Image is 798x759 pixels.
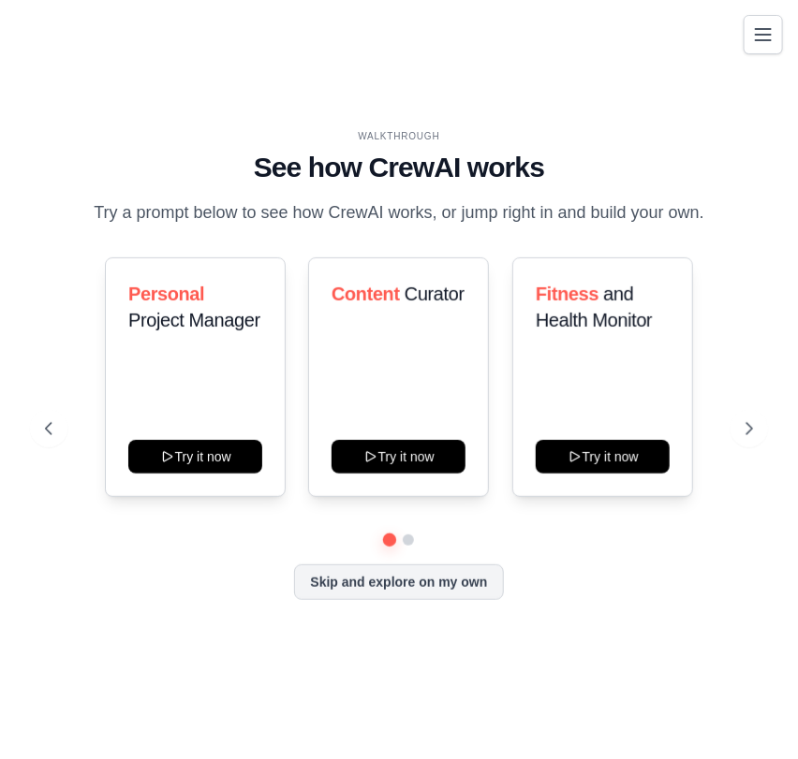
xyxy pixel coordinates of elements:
span: Project Manager [128,310,260,330]
span: Personal [128,284,204,304]
span: Fitness [536,284,598,304]
span: Content [332,284,400,304]
span: Curator [405,284,465,304]
h1: See how CrewAI works [45,151,753,184]
button: Toggle navigation [744,15,783,54]
button: Skip and explore on my own [294,564,503,600]
button: Try it now [128,440,262,474]
p: Try a prompt below to see how CrewAI works, or jump right in and build your own. [84,199,714,226]
button: Try it now [536,440,670,474]
button: Try it now [332,440,465,474]
span: and Health Monitor [536,284,652,330]
div: WALKTHROUGH [45,129,753,143]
